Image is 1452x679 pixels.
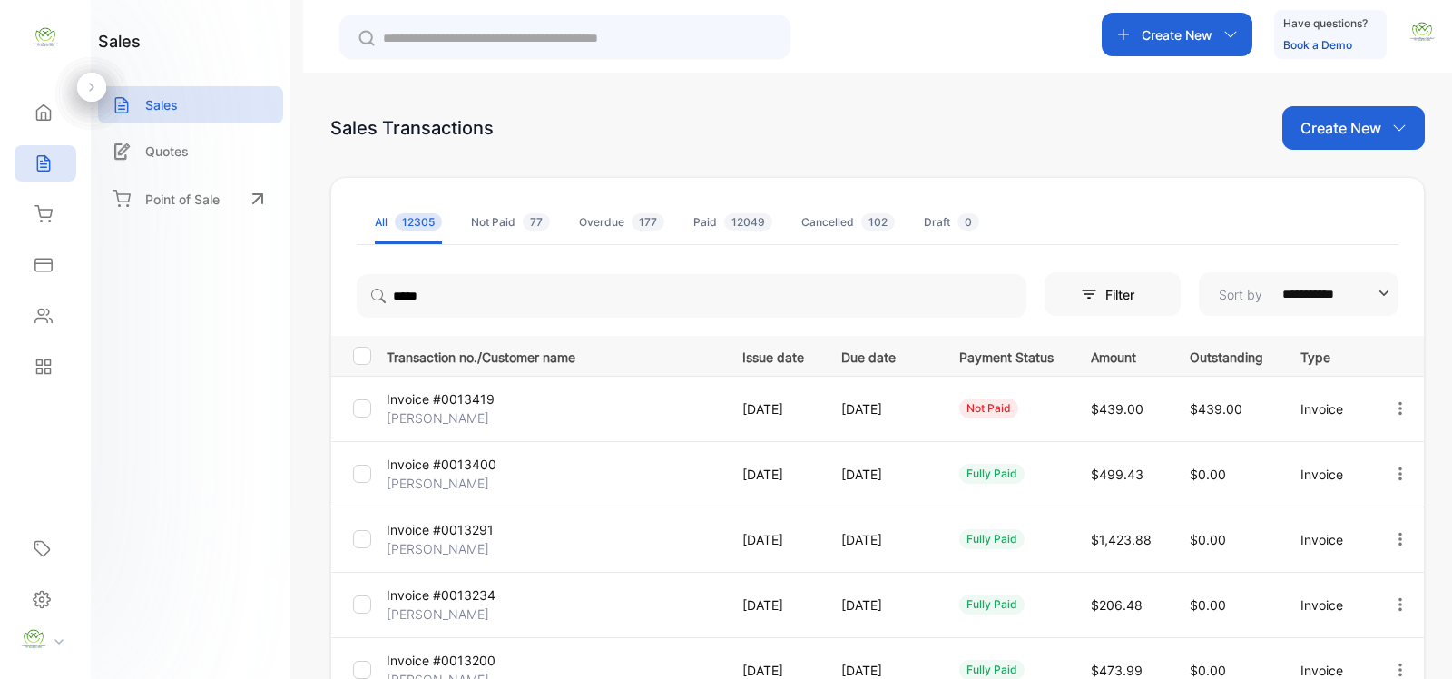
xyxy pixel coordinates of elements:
[693,214,772,231] div: Paid
[841,399,922,418] p: [DATE]
[959,595,1025,615] div: fully paid
[1190,597,1226,613] span: $0.00
[98,86,283,123] a: Sales
[861,213,895,231] span: 102
[1300,399,1354,418] p: Invoice
[1091,532,1152,547] span: $1,423.88
[959,464,1025,484] div: fully paid
[1190,663,1226,678] span: $0.00
[32,24,59,51] img: logo
[1283,38,1352,52] a: Book a Demo
[1190,344,1263,367] p: Outstanding
[1142,25,1212,44] p: Create New
[1190,401,1242,417] span: $439.00
[1300,344,1354,367] p: Type
[1091,401,1143,417] span: $439.00
[632,213,664,231] span: 177
[959,399,1018,418] div: not paid
[841,530,922,549] p: [DATE]
[579,214,664,231] div: Overdue
[145,142,189,161] p: Quotes
[742,344,804,367] p: Issue date
[742,465,804,484] p: [DATE]
[387,651,497,670] p: Invoice #0013200
[1283,15,1368,33] p: Have questions?
[387,455,497,474] p: Invoice #0013400
[957,213,979,231] span: 0
[98,133,283,170] a: Quotes
[98,179,283,219] a: Point of Sale
[1376,603,1452,679] iframe: LiveChat chat widget
[523,213,550,231] span: 77
[1408,18,1436,45] img: avatar
[330,114,494,142] div: Sales Transactions
[1300,530,1354,549] p: Invoice
[20,625,47,653] img: profile
[841,595,922,615] p: [DATE]
[387,605,497,624] p: [PERSON_NAME]
[1282,106,1425,150] button: Create New
[471,214,550,231] div: Not Paid
[1091,344,1153,367] p: Amount
[98,29,141,54] h1: sales
[1199,272,1398,316] button: Sort by
[1408,13,1436,56] button: avatar
[375,214,442,231] div: All
[145,95,178,114] p: Sales
[387,474,497,493] p: [PERSON_NAME]
[742,530,804,549] p: [DATE]
[395,213,442,231] span: 12305
[1091,663,1143,678] span: $473.99
[924,214,979,231] div: Draft
[387,389,497,408] p: Invoice #0013419
[145,190,220,209] p: Point of Sale
[387,344,720,367] p: Transaction no./Customer name
[724,213,772,231] span: 12049
[387,586,497,605] p: Invoice #0013234
[1300,117,1381,139] p: Create New
[801,214,895,231] div: Cancelled
[387,408,497,428] p: [PERSON_NAME]
[959,529,1025,549] div: fully paid
[1190,467,1226,482] span: $0.00
[1190,532,1226,547] span: $0.00
[1300,465,1354,484] p: Invoice
[1219,285,1262,304] p: Sort by
[742,399,804,418] p: [DATE]
[387,520,497,539] p: Invoice #0013291
[841,465,922,484] p: [DATE]
[959,344,1054,367] p: Payment Status
[387,539,497,558] p: [PERSON_NAME]
[841,344,922,367] p: Due date
[742,595,804,615] p: [DATE]
[1300,595,1354,615] p: Invoice
[1102,13,1252,56] button: Create New
[1091,467,1143,482] span: $499.43
[1091,597,1143,613] span: $206.48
